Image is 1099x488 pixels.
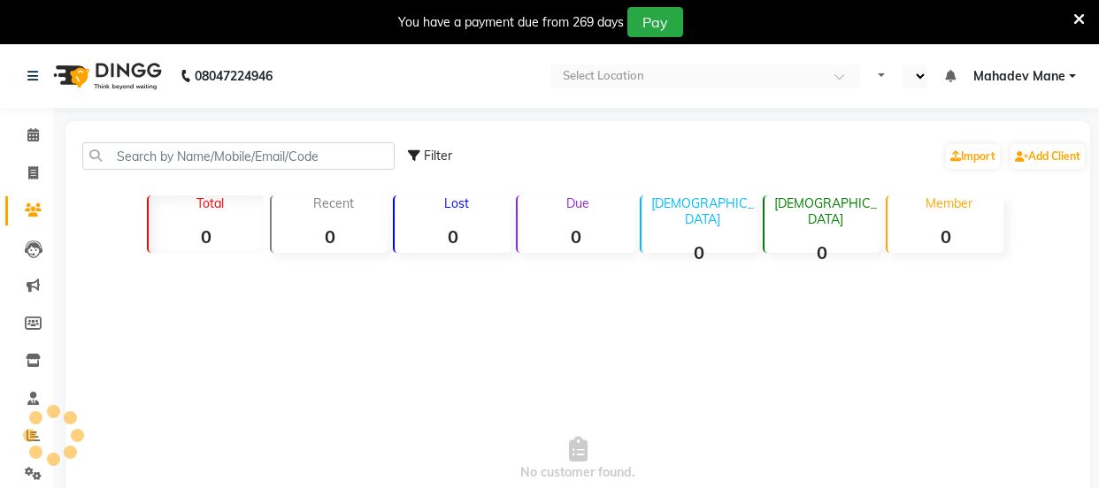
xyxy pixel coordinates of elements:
strong: 0 [272,225,388,248]
strong: 0 [765,241,880,263]
p: Recent [279,195,388,211]
p: Due [521,195,634,211]
strong: 0 [888,225,1003,248]
strong: 0 [518,225,634,248]
span: Filter [424,148,452,164]
a: Import [946,144,1000,169]
div: You have a payment due from 269 days [398,13,624,32]
strong: 0 [642,241,757,263]
b: 08047224946 [195,51,273,101]
strong: 0 [395,225,511,248]
p: Lost [402,195,511,211]
p: [DEMOGRAPHIC_DATA] [649,195,757,227]
p: Member [895,195,1003,211]
strong: 0 [149,225,265,248]
span: Mahadev Mane [973,67,1065,86]
img: logo [45,51,166,101]
div: Select Location [563,67,644,85]
input: Search by Name/Mobile/Email/Code [82,142,395,170]
p: Total [156,195,265,211]
p: [DEMOGRAPHIC_DATA] [772,195,880,227]
button: Pay [627,7,683,37]
a: Add Client [1011,144,1085,169]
